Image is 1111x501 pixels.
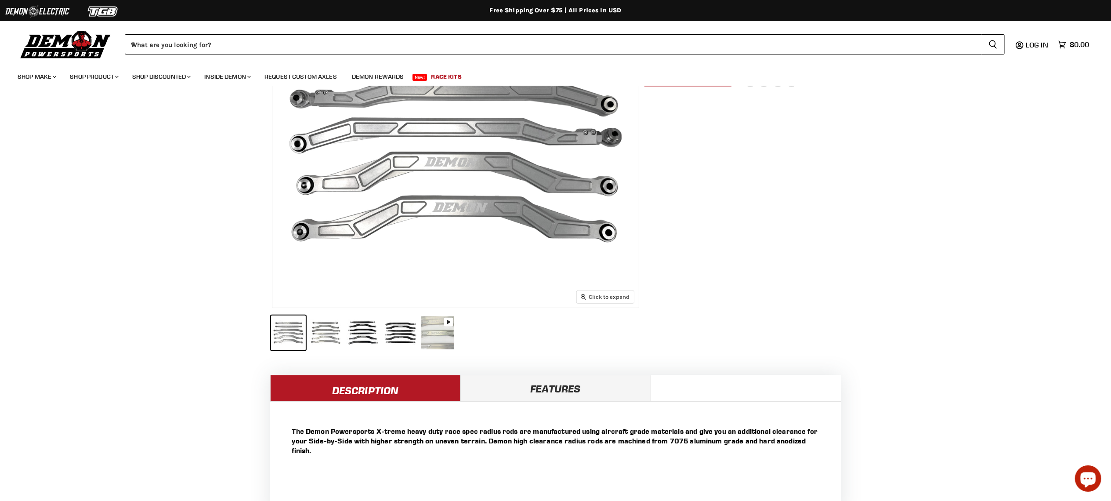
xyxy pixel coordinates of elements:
[63,68,124,86] a: Shop Product
[4,3,70,20] img: Demon Electric Logo 2
[126,68,196,86] a: Shop Discounted
[383,316,418,350] button: Can-Am Maverick X3 Demon Xtreme Heavy Duty Radius Rod Race Spec thumbnail
[1022,41,1053,49] a: Log in
[981,34,1005,54] button: Search
[346,316,380,350] button: Can-Am Maverick X3 Demon Xtreme Heavy Duty Radius Rod Race Spec thumbnail
[70,3,136,20] img: TGB Logo 2
[420,316,455,350] button: Can-Am Maverick X3 Demon Xtreme Heavy Duty Radius Rod Race Spec thumbnail
[308,316,343,350] button: Can-Am Maverick X3 Demon Xtreme Heavy Duty Radius Rod Race Spec thumbnail
[1072,465,1104,494] inbox-online-store-chat: Shopify online store chat
[577,291,634,303] button: Click to expand
[18,29,114,60] img: Demon Powersports
[198,68,256,86] a: Inside Demon
[271,316,306,350] button: Can-Am Maverick X3 Demon Xtreme Heavy Duty Radius Rod Race Spec thumbnail
[1070,40,1089,49] span: $0.00
[413,74,427,81] span: New!
[581,294,630,300] span: Click to expand
[270,375,460,401] a: Description
[125,34,981,54] input: When autocomplete results are available use up and down arrows to review and enter to select
[11,64,1087,86] ul: Main menu
[1053,38,1093,51] a: $0.00
[125,34,1005,54] form: Product
[11,68,62,86] a: Shop Make
[460,375,651,401] a: Features
[1026,40,1048,49] span: Log in
[204,7,907,15] div: Free Shipping Over $75 | All Prices In USD
[258,68,344,86] a: Request Custom Axles
[345,68,411,86] a: Demon Rewards
[292,426,819,455] p: The Demon Powersports X-treme heavy duty race spec radius rods are manufactured using aircraft gr...
[425,68,468,86] a: Race Kits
